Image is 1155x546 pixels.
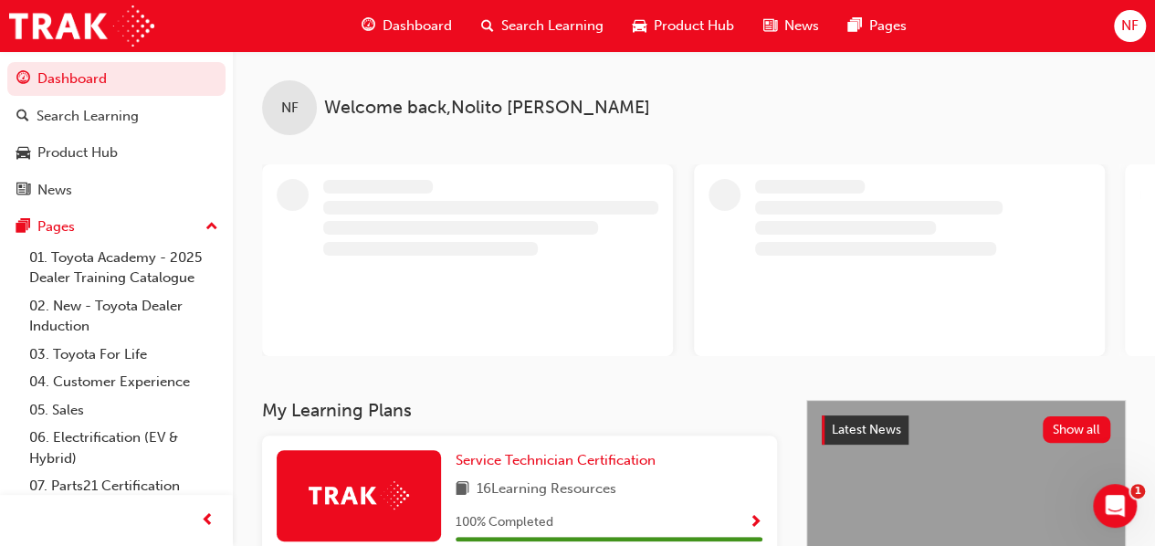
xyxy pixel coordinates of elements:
[281,98,299,119] span: NF
[834,7,921,45] a: pages-iconPages
[37,106,139,127] div: Search Learning
[22,244,226,292] a: 01. Toyota Academy - 2025 Dealer Training Catalogue
[37,216,75,237] div: Pages
[832,422,901,437] span: Latest News
[22,341,226,369] a: 03. Toyota For Life
[347,7,467,45] a: guage-iconDashboard
[7,136,226,170] a: Product Hub
[7,210,226,244] button: Pages
[848,15,862,37] span: pages-icon
[1130,484,1145,499] span: 1
[822,415,1110,445] a: Latest NewsShow all
[1114,10,1146,42] button: NF
[7,62,226,96] a: Dashboard
[749,7,834,45] a: news-iconNews
[456,512,553,533] span: 100 % Completed
[654,16,734,37] span: Product Hub
[1121,16,1139,37] span: NF
[309,481,409,509] img: Trak
[481,15,494,37] span: search-icon
[22,292,226,341] a: 02. New - Toyota Dealer Induction
[22,368,226,396] a: 04. Customer Experience
[16,145,30,162] span: car-icon
[1093,484,1137,528] iframe: Intercom live chat
[784,16,819,37] span: News
[456,450,663,471] a: Service Technician Certification
[37,180,72,201] div: News
[383,16,452,37] span: Dashboard
[205,215,218,239] span: up-icon
[7,58,226,210] button: DashboardSearch LearningProduct HubNews
[16,219,30,236] span: pages-icon
[7,100,226,133] a: Search Learning
[869,16,907,37] span: Pages
[467,7,618,45] a: search-iconSearch Learning
[456,478,469,501] span: book-icon
[22,424,226,472] a: 06. Electrification (EV & Hybrid)
[749,515,762,531] span: Show Progress
[201,509,215,532] span: prev-icon
[22,396,226,425] a: 05. Sales
[362,15,375,37] span: guage-icon
[9,5,154,47] img: Trak
[16,183,30,199] span: news-icon
[477,478,616,501] span: 16 Learning Resources
[324,98,650,119] span: Welcome back , Nolito [PERSON_NAME]
[16,71,30,88] span: guage-icon
[22,472,226,500] a: 07. Parts21 Certification
[618,7,749,45] a: car-iconProduct Hub
[1043,416,1111,443] button: Show all
[16,109,29,125] span: search-icon
[633,15,646,37] span: car-icon
[7,173,226,207] a: News
[763,15,777,37] span: news-icon
[456,452,656,468] span: Service Technician Certification
[749,511,762,534] button: Show Progress
[262,400,777,421] h3: My Learning Plans
[37,142,118,163] div: Product Hub
[501,16,604,37] span: Search Learning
